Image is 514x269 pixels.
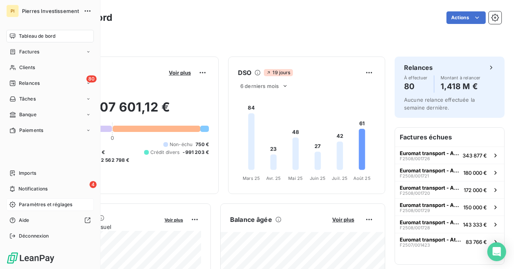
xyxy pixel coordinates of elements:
[463,170,487,176] span: 180 000 €
[6,198,94,211] a: Paramètres et réglages
[330,216,357,223] button: Voir plus
[196,141,209,148] span: 750 €
[395,181,504,198] button: Euromat transport - Athis Mons (BaiF2508/001720172 000 €
[6,93,94,105] a: Tâches
[395,233,504,250] button: Euromat transport - Athis Mons (BaiF2507/00142383 766 €
[22,8,79,14] span: Pierres Investissement
[404,63,433,72] h6: Relances
[395,164,504,181] button: Euromat transport - Athis Mons (BaiF2508/001721180 000 €
[169,70,191,76] span: Voir plus
[441,80,481,93] h4: 1,418 M €
[395,128,504,146] h6: Factures échues
[19,217,29,224] span: Aide
[400,185,461,191] span: Euromat transport - Athis Mons (Bai
[150,149,180,156] span: Crédit divers
[400,167,460,174] span: Euromat transport - Athis Mons (Bai
[44,99,209,123] h2: 1 507 601,12 €
[464,187,487,193] span: 172 000 €
[19,48,39,55] span: Factures
[332,216,354,223] span: Voir plus
[19,170,36,177] span: Imports
[170,141,192,148] span: Non-échu
[19,80,40,87] span: Relances
[243,176,260,181] tspan: Mars 25
[400,174,429,178] span: F2508/001721
[165,217,183,223] span: Voir plus
[6,214,94,227] a: Aide
[463,152,487,159] span: 343 877 €
[400,236,463,243] span: Euromat transport - Athis Mons (Bai
[400,191,430,196] span: F2508/001720
[19,127,43,134] span: Paiements
[395,146,504,164] button: Euromat transport - Athis Mons (BaiF2508/001726343 877 €
[400,156,430,161] span: F2508/001726
[6,167,94,179] a: Imports
[238,68,251,77] h6: DSO
[400,150,459,156] span: Euromat transport - Athis Mons (Bai
[19,232,49,240] span: Déconnexion
[6,77,94,90] a: 80Relances
[99,157,130,164] span: -2 562 798 €
[166,69,193,76] button: Voir plus
[266,176,281,181] tspan: Avr. 25
[6,124,94,137] a: Paiements
[162,216,185,223] button: Voir plus
[44,223,159,231] span: Chiffre d'affaires mensuel
[404,75,428,80] span: À effectuer
[288,176,303,181] tspan: Mai 25
[90,181,97,188] span: 4
[240,83,279,89] span: 6 derniers mois
[353,176,371,181] tspan: Août 25
[395,216,504,233] button: Euromat transport - Athis Mons (BaiF2508/001728143 333 €
[230,215,272,224] h6: Balance âgée
[6,5,19,17] div: PI
[264,69,293,76] span: 19 jours
[400,208,430,213] span: F2508/001729
[441,75,481,80] span: Montant à relancer
[310,176,326,181] tspan: Juin 25
[404,97,475,111] span: Aucune relance effectuée la semaine dernière.
[19,95,36,102] span: Tâches
[446,11,486,24] button: Actions
[400,225,430,230] span: F2508/001728
[463,204,487,210] span: 150 000 €
[395,198,504,216] button: Euromat transport - Athis Mons (BaiF2508/001729150 000 €
[86,75,97,82] span: 80
[183,149,209,156] span: -991 203 €
[111,135,114,141] span: 0
[6,46,94,58] a: Factures
[18,185,48,192] span: Notifications
[400,202,460,208] span: Euromat transport - Athis Mons (Bai
[463,221,487,228] span: 143 333 €
[466,239,487,245] span: 83 766 €
[404,80,428,93] h4: 80
[6,252,55,264] img: Logo LeanPay
[19,111,37,118] span: Banque
[19,201,72,208] span: Paramètres et réglages
[19,64,35,71] span: Clients
[6,61,94,74] a: Clients
[487,242,506,261] div: Open Intercom Messenger
[332,176,348,181] tspan: Juil. 25
[6,108,94,121] a: Banque
[400,243,430,247] span: F2507/001423
[6,30,94,42] a: Tableau de bord
[19,33,55,40] span: Tableau de bord
[400,219,460,225] span: Euromat transport - Athis Mons (Bai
